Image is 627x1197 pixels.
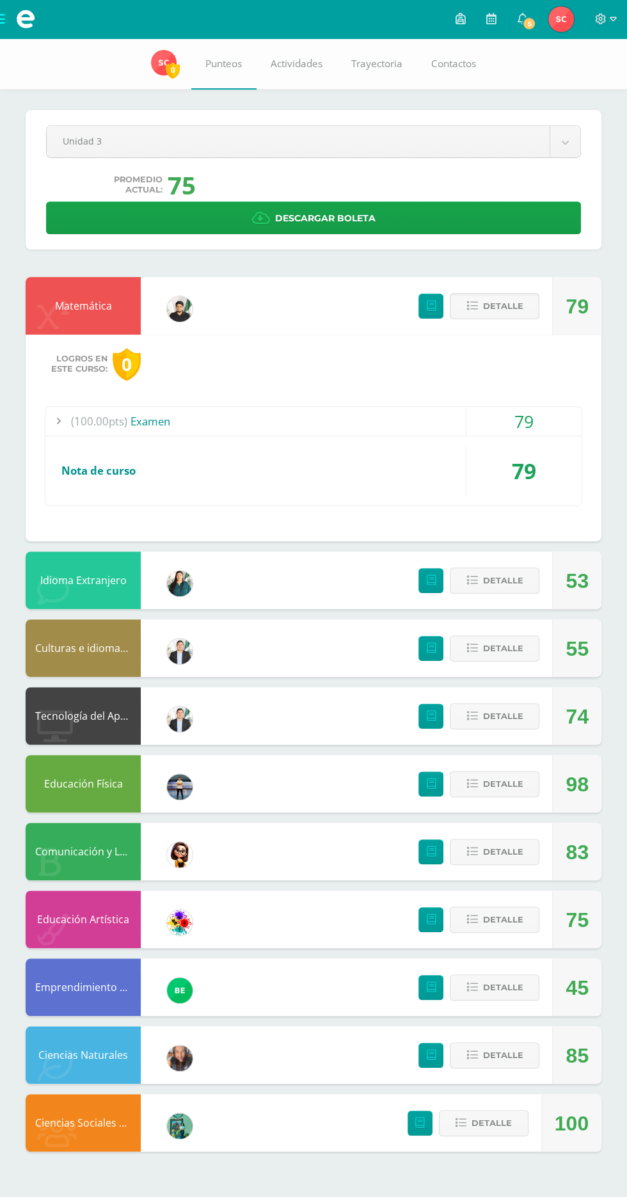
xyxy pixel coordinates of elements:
span: Actividades [271,57,322,70]
button: Detalle [450,1042,539,1068]
span: Detalle [482,908,523,931]
img: aa2172f3e2372f881a61fb647ea0edf1.png [167,638,193,664]
div: Culturas e idiomas mayas Garífuna y Xinca L2 [26,619,141,677]
span: Detalle [482,294,523,318]
div: 83 [566,823,589,881]
div: 74 [566,688,589,745]
div: Examen [45,407,582,436]
a: Unidad 3 [47,126,580,157]
div: 79 [466,407,582,436]
span: 0 [166,62,180,78]
img: d0a5be8572cbe4fc9d9d910beeabcdaa.png [167,910,193,935]
span: Detalle [482,1043,523,1067]
img: f25239f7c825e180454038984e453cce.png [151,50,177,75]
div: 75 [168,168,196,202]
span: Contactos [431,57,476,70]
div: Ciencias Sociales y Formación Ciudadana [26,1094,141,1152]
span: Punteos [205,57,242,70]
button: Detalle [450,703,539,729]
button: Detalle [450,771,539,797]
img: b3df963adb6106740b98dae55d89aff1.png [167,1113,193,1139]
div: Ciencias Naturales [26,1026,141,1084]
div: 98 [566,756,589,813]
span: Detalle [482,840,523,864]
div: 55 [566,620,589,678]
img: 8286b9a544571e995a349c15127c7be6.png [167,1045,193,1071]
div: Tecnología del Aprendizaje y Comunicación [26,687,141,745]
div: 53 [566,552,589,610]
img: b85866ae7f275142dc9a325ef37a630d.png [167,978,193,1003]
span: Unidad 3 [63,126,534,156]
span: Detalle [482,569,523,592]
span: (100.00pts) [71,407,127,436]
button: Detalle [450,567,539,594]
span: Promedio actual: [114,175,163,195]
button: Detalle [450,839,539,865]
button: Detalle [439,1110,528,1136]
div: Emprendimiento para la Productividad y Desarrollo [26,958,141,1016]
div: Educación Artística [26,891,141,948]
div: 79 [566,278,589,335]
button: Detalle [450,293,539,319]
div: Matemática [26,277,141,335]
div: 45 [566,959,589,1017]
span: Nota de curso [61,463,136,478]
img: f25239f7c825e180454038984e453cce.png [548,6,574,32]
span: Descargar boleta [275,203,376,234]
img: a5e710364e73df65906ee1fa578590e2.png [167,296,193,322]
span: 5 [522,17,536,31]
button: Detalle [450,907,539,933]
img: aa2172f3e2372f881a61fb647ea0edf1.png [167,706,193,732]
span: Detalle [482,976,523,999]
a: Actividades [257,38,337,90]
div: 100 [555,1095,589,1152]
img: bde165c00b944de6c05dcae7d51e2fcc.png [167,774,193,800]
span: Logros en este curso: [51,354,107,374]
div: Comunicación y Lenguaje L1 [26,823,141,880]
span: Detalle [482,637,523,660]
span: Detalle [482,704,523,728]
span: Detalle [472,1111,512,1135]
a: Trayectoria [337,38,417,90]
div: Idioma Extranjero [26,551,141,609]
img: cddb2fafc80e4a6e526b97ae3eca20ef.png [167,842,193,868]
div: 75 [566,891,589,949]
div: 85 [566,1027,589,1084]
button: Detalle [450,635,539,662]
a: Punteos [191,38,257,90]
button: Detalle [450,974,539,1001]
a: Contactos [417,38,491,90]
div: 79 [466,447,582,495]
img: f58bb6038ea3a85f08ed05377cd67300.png [167,571,193,596]
div: 0 [113,348,141,381]
span: Trayectoria [351,57,402,70]
span: Detalle [482,772,523,796]
a: Descargar boleta [46,202,581,234]
div: Educación Física [26,755,141,813]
